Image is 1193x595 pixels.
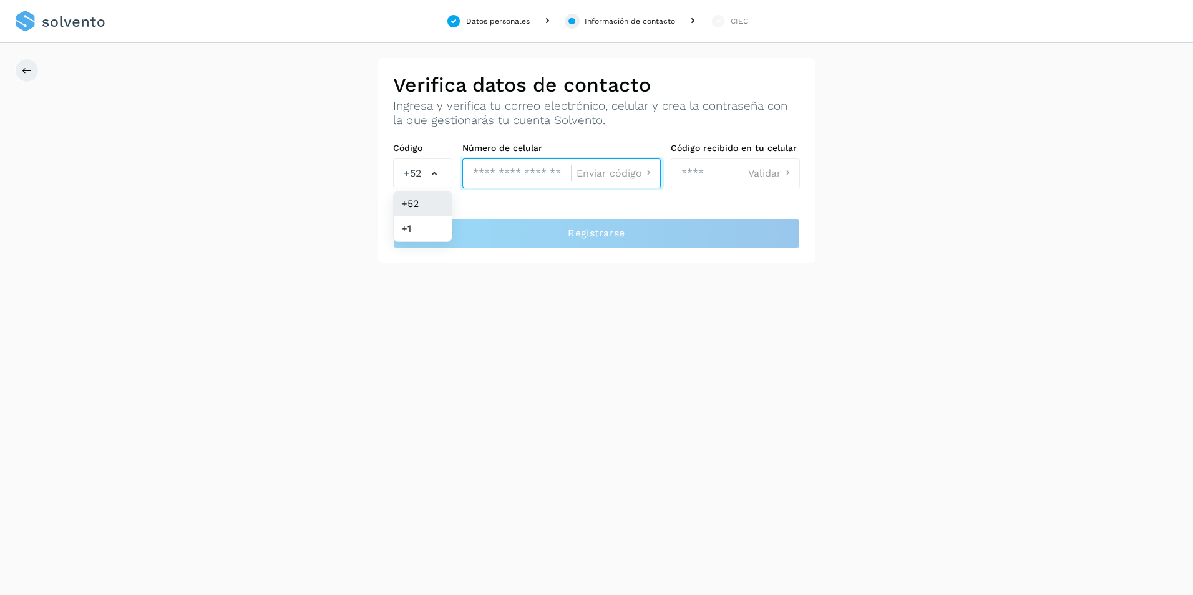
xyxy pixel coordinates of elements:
label: Código recibido en tu celular [671,143,800,153]
li: +52 [394,191,452,216]
div: CIEC [731,16,748,27]
span: Validar [748,168,781,178]
div: Datos personales [466,16,530,27]
span: Registrarse [568,226,625,240]
div: Información de contacto [585,16,675,27]
label: Número de celular [462,143,661,153]
li: +1 [394,216,452,241]
h2: Verifica datos de contacto [393,73,800,97]
label: Código [393,143,452,153]
button: Enviar código [577,167,655,180]
button: Validar [748,167,794,180]
button: Registrarse [393,218,800,248]
span: +52 [404,166,421,181]
span: Enviar código [577,168,642,178]
p: Ingresa y verifica tu correo electrónico, celular y crea la contraseña con la que gestionarás tu ... [393,99,800,128]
